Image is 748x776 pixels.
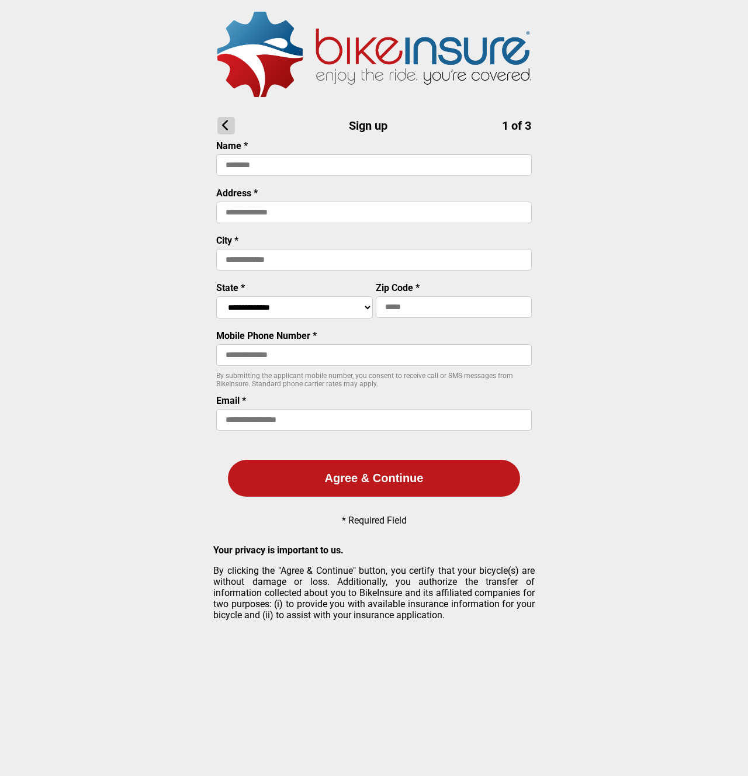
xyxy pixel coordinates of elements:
h1: Sign up [217,117,531,134]
p: By submitting the applicant mobile number, you consent to receive call or SMS messages from BikeI... [216,372,532,388]
label: Address * [216,188,258,199]
button: Agree & Continue [228,460,520,497]
span: 1 of 3 [502,119,531,133]
strong: Your privacy is important to us. [213,545,344,556]
label: Email * [216,395,246,406]
label: City * [216,235,238,246]
label: Zip Code * [376,282,420,293]
label: State * [216,282,245,293]
p: By clicking the "Agree & Continue" button, you certify that your bicycle(s) are without damage or... [213,565,535,621]
p: * Required Field [342,515,407,526]
label: Name * [216,140,248,151]
label: Mobile Phone Number * [216,330,317,341]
